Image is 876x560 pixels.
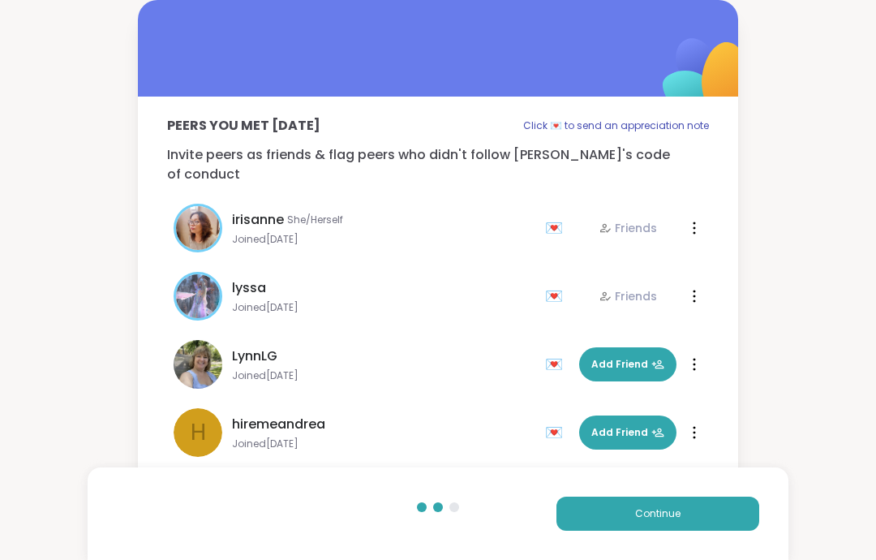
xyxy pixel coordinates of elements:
[176,206,220,250] img: irisanne
[232,415,325,434] span: hiremeandrea
[167,116,320,136] p: Peers you met [DATE]
[599,288,657,304] div: Friends
[545,420,569,446] div: 💌
[545,215,569,241] div: 💌
[174,340,222,389] img: LynnLG
[635,506,681,521] span: Continue
[232,278,266,298] span: lyssa
[545,283,569,309] div: 💌
[191,416,206,450] span: h
[232,347,277,366] span: LynnLG
[556,497,759,531] button: Continue
[287,213,343,226] span: She/Herself
[176,274,220,318] img: lyssa
[232,210,284,230] span: irisanne
[599,220,657,236] div: Friends
[579,416,676,450] button: Add Friend
[591,425,664,440] span: Add Friend
[232,369,535,382] span: Joined [DATE]
[167,145,709,184] p: Invite peers as friends & flag peers who didn't follow [PERSON_NAME]'s code of conduct
[232,301,535,314] span: Joined [DATE]
[232,233,535,246] span: Joined [DATE]
[591,357,664,372] span: Add Friend
[545,351,569,377] div: 💌
[232,437,535,450] span: Joined [DATE]
[523,116,709,136] p: Click 💌 to send an appreciation note
[579,347,676,381] button: Add Friend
